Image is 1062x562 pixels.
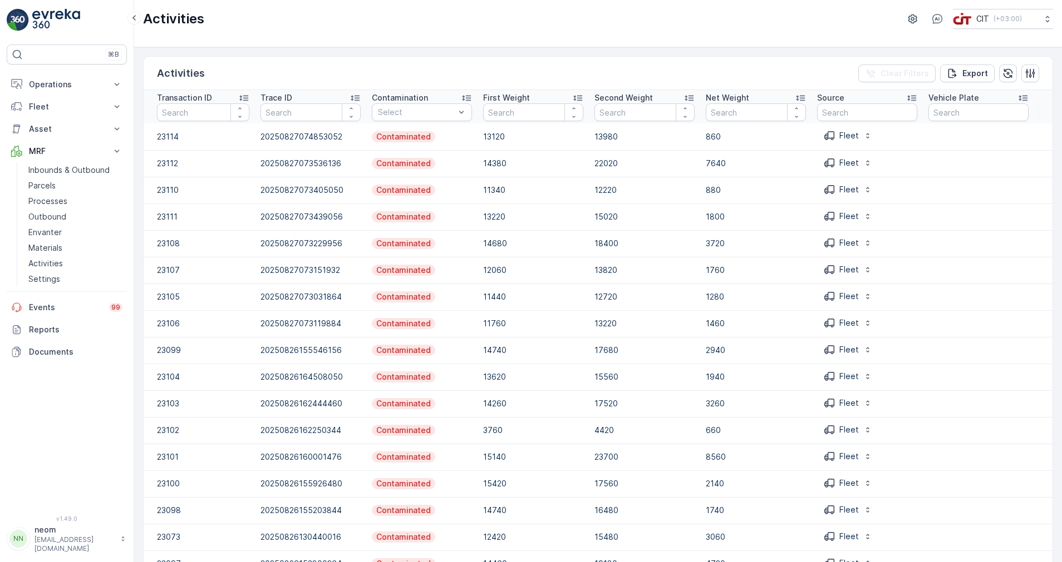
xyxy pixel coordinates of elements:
td: 20250826130440016 [255,524,366,550]
p: Parcels [28,180,56,191]
td: 16480 [589,497,700,524]
button: Fleet [817,261,879,278]
div: Fleet [824,157,859,168]
td: 20250826164508050 [255,364,366,390]
button: Clear Filters [858,64,936,82]
div: Fleet [824,264,859,275]
td: 23106 [144,310,255,337]
p: Processes [28,196,67,207]
div: Fleet [824,130,859,141]
td: 23105 [144,284,255,310]
td: 20250826155546156 [255,337,366,364]
button: Fleet [817,474,879,492]
button: Fleet [817,421,879,439]
img: logo [7,9,29,31]
button: Fleet [817,234,879,252]
button: Fleet [7,96,127,118]
p: Documents [29,346,122,357]
p: Materials [28,242,62,253]
p: Outbound [28,211,66,222]
div: Fleet [824,371,859,382]
td: 17520 [589,390,700,417]
p: Reports [29,324,122,335]
td: 13220 [589,310,700,337]
p: ⌘B [108,50,119,59]
td: 11760 [478,310,589,337]
input: Search [817,103,917,121]
img: cit-logo_pOk6rL0.png [953,13,972,25]
p: Activities [157,66,205,81]
td: 14260 [478,390,589,417]
div: Fleet [824,478,859,489]
td: 20250826162444460 [255,390,366,417]
td: 23099 [144,337,255,364]
td: 20250827073439056 [255,203,366,230]
td: 4420 [589,417,700,444]
td: 17680 [589,337,700,364]
button: Fleet [817,207,879,225]
button: Fleet [817,447,879,465]
p: First Weight [483,92,530,103]
td: 11340 [478,177,589,203]
p: Operations [29,79,105,90]
button: Fleet [817,394,879,412]
td: 23103 [144,390,255,417]
td: 23102 [144,417,255,444]
td: 11440 [478,284,589,310]
td: 23110 [144,177,255,203]
td: 13120 [478,123,589,150]
input: Search [928,103,1029,121]
p: Contamination [372,92,428,103]
td: 20250827073119884 [255,310,366,337]
td: 3720 [700,230,812,257]
input: Search [594,103,695,121]
a: Materials [24,240,127,256]
a: Reports [7,319,127,341]
button: Fleet [817,181,879,198]
td: 20250827074853052 [255,123,366,150]
td: 8560 [700,444,812,470]
td: 1800 [700,203,812,230]
td: 1460 [700,310,812,337]
div: Fleet [824,291,859,302]
td: 2140 [700,470,812,497]
a: Outbound [24,209,127,225]
td: 13980 [589,123,700,150]
td: 20250826155203844 [255,497,366,524]
img: logo_light-DOdMpM7g.png [32,9,80,31]
td: 23104 [144,364,255,390]
td: 12060 [478,257,589,284]
td: 15480 [589,524,700,550]
td: 20250827073229956 [255,230,366,257]
td: 20250827073405050 [255,177,366,203]
td: 18400 [589,230,700,257]
p: Events [29,302,102,313]
p: Contaminated [375,478,432,489]
span: v 1.49.0 [7,515,127,522]
td: 14380 [478,150,589,177]
p: Contaminated [375,425,432,436]
td: 22020 [589,150,700,177]
p: Contaminated [375,345,432,356]
td: 860 [700,123,812,150]
td: 7640 [700,150,812,177]
button: Fleet [817,287,879,305]
p: neom [35,524,115,535]
td: 23114 [144,123,255,150]
p: Settings [28,273,60,285]
p: Inbounds & Outbound [28,165,110,176]
input: Search [706,103,806,121]
p: Fleet [29,101,105,112]
td: 3760 [478,417,589,444]
p: Contaminated [375,531,432,543]
p: Source [817,92,844,103]
td: 3260 [700,390,812,417]
div: NN [9,530,27,548]
td: 1940 [700,364,812,390]
td: 20250827073536136 [255,150,366,177]
td: 12720 [589,284,700,310]
div: Fleet [824,397,859,409]
div: Fleet [824,504,859,515]
div: Fleet [824,211,859,222]
a: Processes [24,193,127,209]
